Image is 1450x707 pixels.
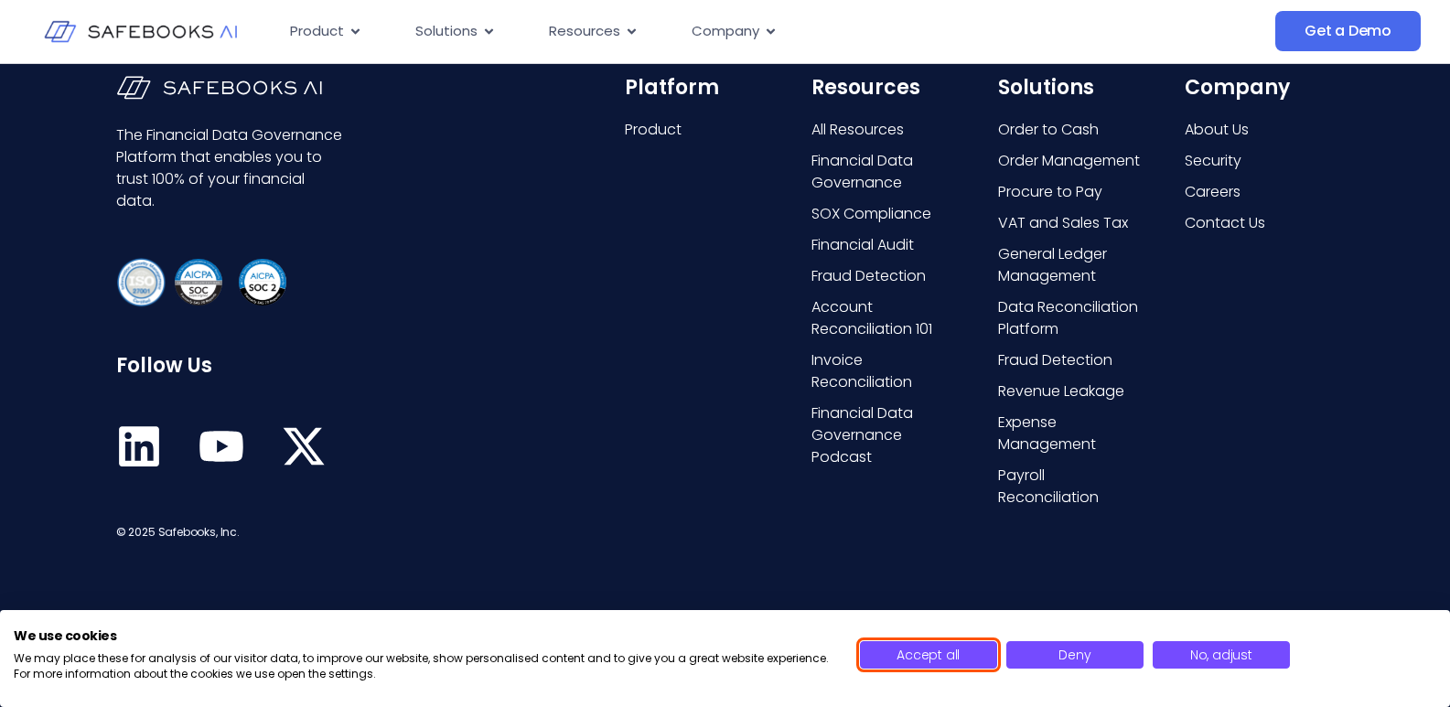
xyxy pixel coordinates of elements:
[811,296,961,340] a: Account Reconciliation 101
[1185,212,1265,234] span: Contact Us
[998,150,1140,172] span: Order Management
[14,651,832,682] p: We may place these for analysis of our visitor data, to improve our website, show personalised co...
[625,119,682,141] span: Product
[998,380,1148,402] a: Revenue Leakage
[998,412,1148,455] a: Expense Management
[811,234,914,256] span: Financial Audit
[998,243,1148,287] a: General Ledger Management
[811,402,961,468] a: Financial Data Governance Podcast
[998,296,1148,340] a: Data Reconciliation Platform
[1185,76,1335,100] h6: Company
[998,349,1148,371] a: Fraud Detection
[14,627,832,644] h2: We use cookies
[811,234,961,256] a: Financial Audit
[998,380,1124,402] span: Revenue Leakage
[811,119,961,141] a: All Resources
[415,21,478,42] span: Solutions
[897,646,960,664] span: Accept all
[998,150,1148,172] a: Order Management
[811,265,926,287] span: Fraud Detection
[116,354,345,378] h6: Follow Us
[860,641,997,669] button: Accept all cookies
[998,181,1102,203] span: Procure to Pay
[998,119,1148,141] a: Order to Cash
[1190,646,1252,664] span: No, adjust
[998,181,1148,203] a: Procure to Pay
[811,119,904,141] span: All Resources
[1275,11,1421,51] a: Get a Demo
[549,21,620,42] span: Resources
[1305,22,1391,40] span: Get a Demo
[1153,641,1290,669] button: Adjust cookie preferences
[116,124,345,212] p: The Financial Data Governance Platform that enables you to trust 100% of your financial data.
[1185,119,1249,141] span: About Us
[116,524,240,540] span: © 2025 Safebooks, Inc.
[290,21,344,42] span: Product
[811,265,961,287] a: Fraud Detection
[1185,181,1335,203] a: Careers
[811,203,961,225] a: SOX Compliance
[811,150,961,194] a: Financial Data Governance
[275,14,1103,49] nav: Menu
[275,14,1103,49] div: Menu Toggle
[1185,119,1335,141] a: About Us
[1185,212,1335,234] a: Contact Us
[1185,150,1335,172] a: Security
[811,203,931,225] span: SOX Compliance
[811,349,961,393] a: Invoice Reconciliation
[998,212,1128,234] span: VAT and Sales Tax
[625,76,775,100] h6: Platform
[1058,646,1090,664] span: Deny
[998,119,1099,141] span: Order to Cash
[1185,150,1241,172] span: Security
[998,212,1148,234] a: VAT and Sales Tax
[998,349,1112,371] span: Fraud Detection
[811,76,961,100] h6: Resources
[998,465,1148,509] a: Payroll Reconciliation
[998,76,1148,100] h6: Solutions
[1185,181,1241,203] span: Careers
[692,21,759,42] span: Company
[625,119,775,141] a: Product
[1006,641,1144,669] button: Deny all cookies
